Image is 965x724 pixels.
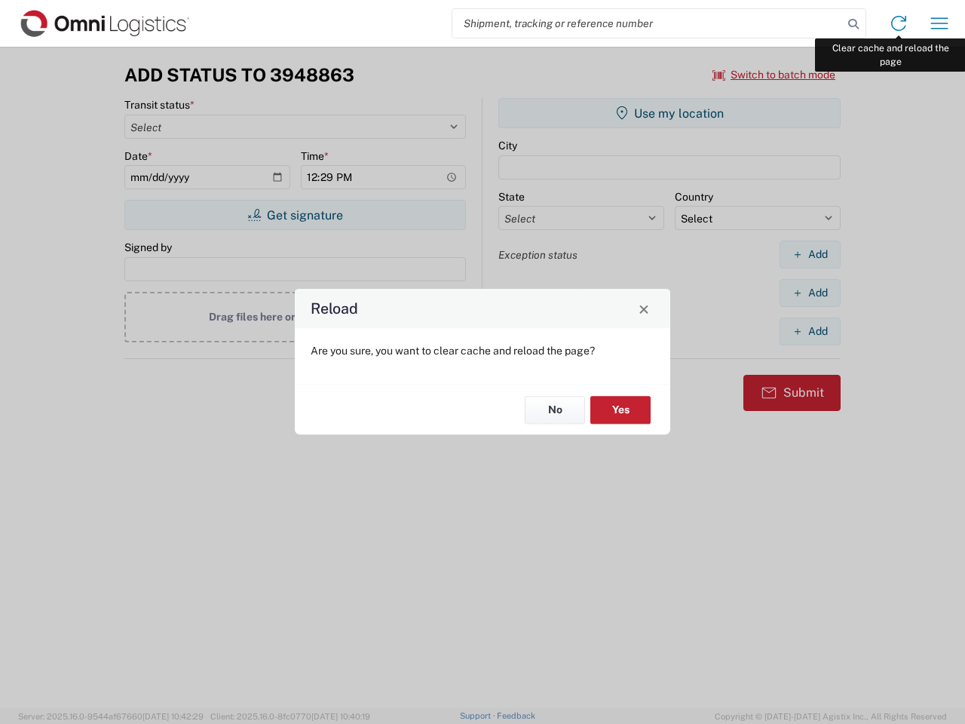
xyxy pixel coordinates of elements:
button: No [525,396,585,424]
button: Yes [590,396,651,424]
p: Are you sure, you want to clear cache and reload the page? [311,344,654,357]
button: Close [633,298,654,319]
input: Shipment, tracking or reference number [452,9,843,38]
h4: Reload [311,298,358,320]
